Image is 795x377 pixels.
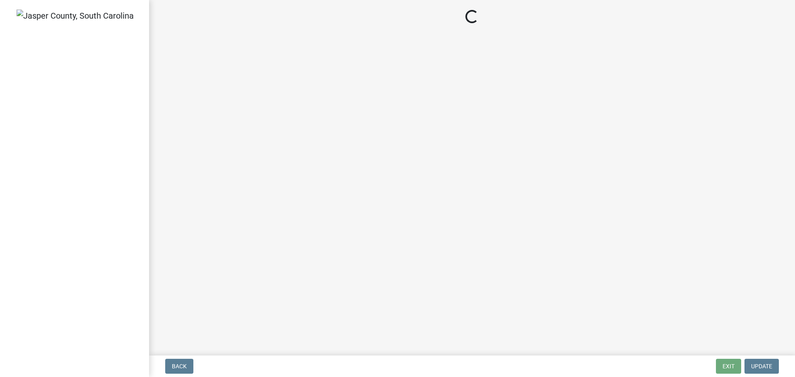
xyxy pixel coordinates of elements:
[716,359,741,374] button: Exit
[17,10,134,22] img: Jasper County, South Carolina
[172,363,187,370] span: Back
[744,359,779,374] button: Update
[751,363,772,370] span: Update
[165,359,193,374] button: Back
